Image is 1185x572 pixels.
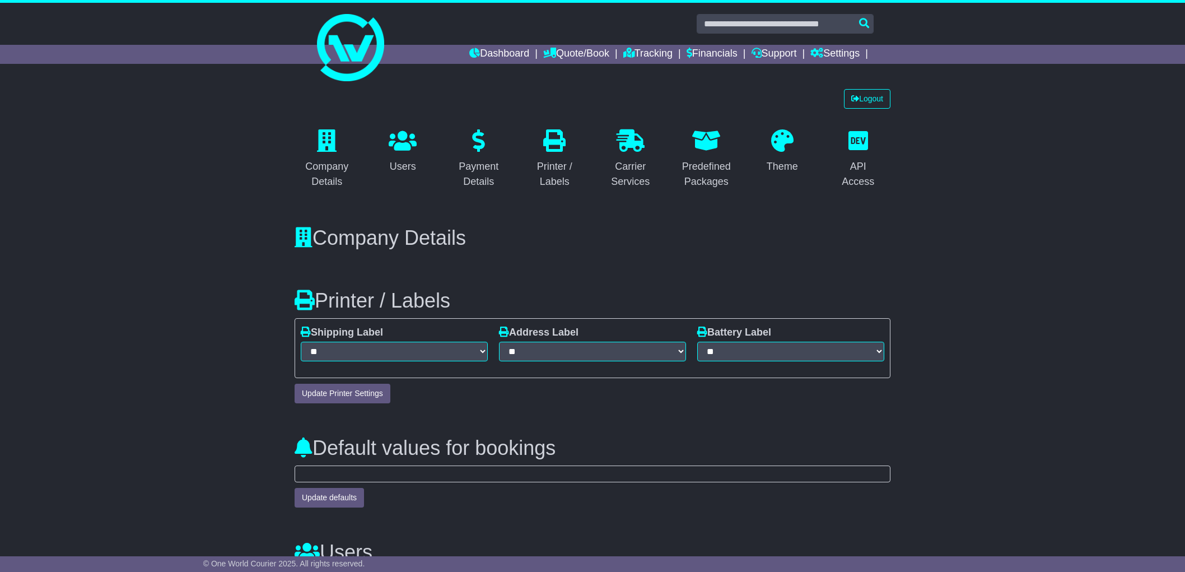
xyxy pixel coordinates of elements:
a: Carrier Services [598,125,663,193]
div: API Access [833,159,884,189]
a: Printer / Labels [522,125,587,193]
button: Update Printer Settings [295,384,390,403]
span: © One World Courier 2025. All rights reserved. [203,559,365,568]
a: Dashboard [469,45,529,64]
button: Update defaults [295,488,364,508]
a: Settings [810,45,860,64]
a: Financials [687,45,738,64]
a: Users [381,125,424,178]
h3: Users [295,541,890,564]
div: Carrier Services [605,159,656,189]
a: API Access [826,125,891,193]
label: Shipping Label [301,327,383,339]
a: Support [752,45,797,64]
h3: Default values for bookings [295,437,890,459]
label: Address Label [499,327,578,339]
label: Battery Label [697,327,771,339]
div: Predefined Packages [682,159,732,189]
div: Payment Details [454,159,504,189]
div: Theme [767,159,798,174]
a: Logout [844,89,890,109]
div: Company Details [302,159,352,189]
div: Printer / Labels [530,159,580,189]
div: Users [389,159,417,174]
a: Predefined Packages [674,125,739,193]
a: Quote/Book [543,45,609,64]
h3: Printer / Labels [295,290,890,312]
a: Theme [759,125,805,178]
a: Tracking [623,45,673,64]
a: Company Details [295,125,360,193]
a: Payment Details [446,125,511,193]
h3: Company Details [295,227,890,249]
